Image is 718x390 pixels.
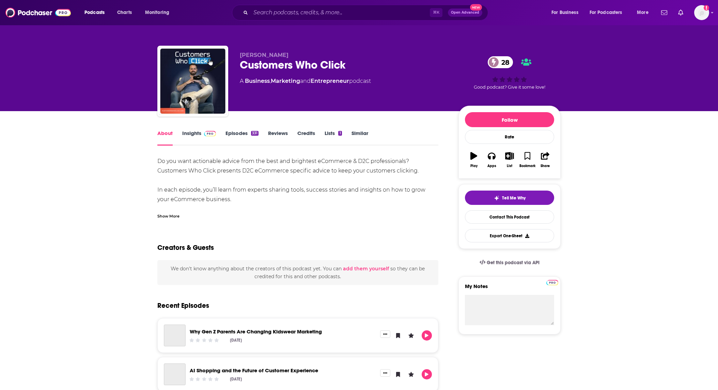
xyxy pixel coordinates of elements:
input: Search podcasts, credits, & more... [251,7,430,18]
div: 1 [338,131,342,136]
div: Bookmark [519,164,535,168]
div: [DATE] [230,338,242,343]
img: Podchaser - Follow, Share and Rate Podcasts [5,6,71,19]
span: New [470,4,482,11]
a: Credits [297,130,315,146]
a: Show notifications dropdown [675,7,686,18]
button: Bookmark Episode [393,369,403,379]
span: Good podcast? Give it some love! [474,85,545,90]
button: Play [422,330,432,341]
div: 331 [251,131,259,136]
h2: Creators & Guests [157,243,214,252]
button: open menu [585,7,632,18]
button: add them yourself [343,266,389,271]
button: open menu [632,7,657,18]
span: For Business [551,8,578,17]
span: Get this podcast via API [487,260,540,266]
span: Open Advanced [451,11,479,14]
button: Open AdvancedNew [448,9,482,17]
img: User Profile [694,5,709,20]
a: Lists1 [325,130,342,146]
span: Tell Me Why [502,195,526,201]
a: Charts [113,7,136,18]
span: Podcasts [84,8,105,17]
div: Community Rating: 0 out of 5 [189,376,220,381]
button: Share [536,148,554,172]
a: AI Shopping and the Future of Customer Experience [190,367,318,374]
span: ⌘ K [430,8,442,17]
label: My Notes [465,283,554,295]
span: More [637,8,649,17]
span: 28 [495,56,513,68]
a: Similar [352,130,368,146]
button: Leave a Rating [406,369,416,379]
button: Export One-Sheet [465,229,554,242]
div: Play [470,164,478,168]
img: Podchaser Pro [204,131,216,136]
button: tell me why sparkleTell Me Why [465,191,554,205]
a: Why Gen Z Parents Are Changing Kidswear Marketing [164,325,186,346]
img: Podchaser Pro [546,280,558,285]
button: Leave a Rating [406,330,416,341]
button: open menu [547,7,587,18]
div: Community Rating: 0 out of 5 [189,337,220,343]
button: Show profile menu [694,5,709,20]
span: Logged in as jennevievef [694,5,709,20]
div: A podcast [240,77,371,85]
button: Follow [465,112,554,127]
button: List [501,148,518,172]
a: AI Shopping and the Future of Customer Experience [164,363,186,385]
a: Pro website [546,279,558,285]
span: Monitoring [145,8,169,17]
button: Play [422,369,432,379]
div: Do you want actionable advice from the best and brightest eCommerce & D2C professionals? Customer... [157,156,438,281]
a: Reviews [268,130,288,146]
a: Contact This Podcast [465,210,554,224]
button: Bookmark [518,148,536,172]
div: 28Good podcast? Give it some love! [458,52,561,94]
button: Show More Button [380,330,390,338]
span: , [270,78,271,84]
div: Share [541,164,550,168]
span: For Podcasters [590,8,622,17]
a: Get this podcast via API [474,254,545,271]
a: Entrepreneur [311,78,349,84]
a: Why Gen Z Parents Are Changing Kidswear Marketing [190,328,322,335]
div: Search podcasts, credits, & more... [238,5,495,20]
div: Apps [487,164,496,168]
button: open menu [140,7,178,18]
button: Apps [483,148,500,172]
img: tell me why sparkle [494,195,499,201]
svg: Add a profile image [704,5,709,11]
a: 28 [488,56,513,68]
span: Charts [117,8,132,17]
a: Show notifications dropdown [658,7,670,18]
img: Customers Who Click [159,47,227,115]
button: Show More Button [380,369,390,377]
button: open menu [80,7,113,18]
span: We don't know anything about the creators of this podcast yet . You can so they can be credited f... [171,266,425,279]
a: Recent Episodes [157,301,209,310]
span: [PERSON_NAME] [240,52,288,58]
div: List [507,164,512,168]
a: InsightsPodchaser Pro [182,130,216,146]
a: Business [245,78,270,84]
div: Rate [465,130,554,144]
div: [DATE] [230,377,242,381]
span: and [300,78,311,84]
button: Bookmark Episode [393,330,403,341]
a: Marketing [271,78,300,84]
button: Play [465,148,483,172]
a: Episodes331 [225,130,259,146]
a: About [157,130,173,146]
